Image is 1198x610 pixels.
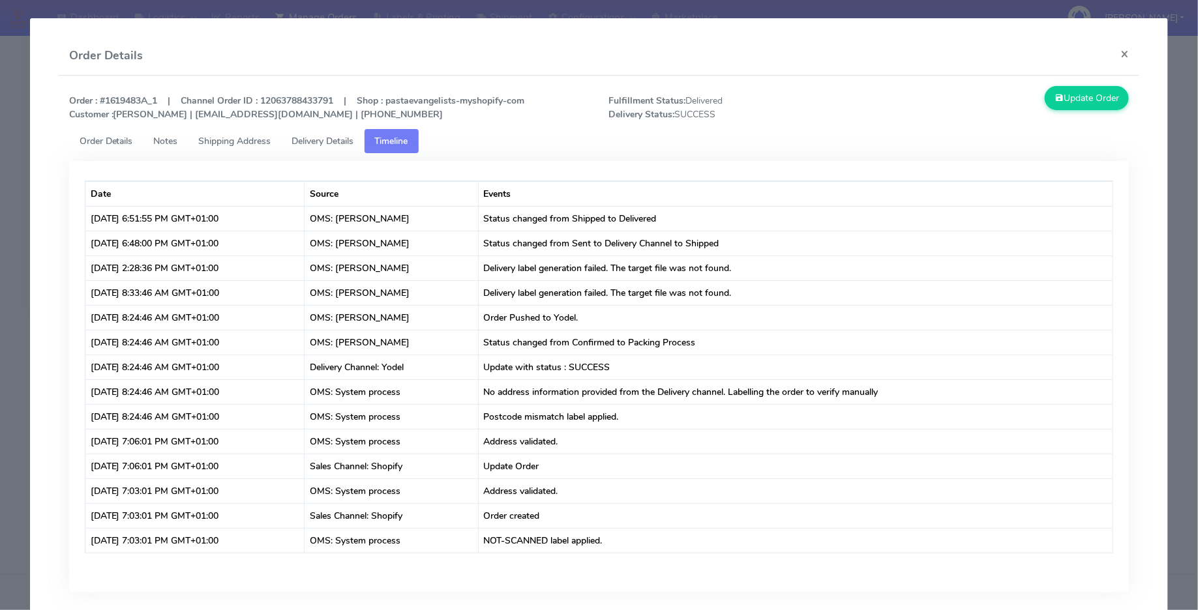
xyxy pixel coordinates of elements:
[599,94,869,121] span: Delivered SUCCESS
[479,379,1113,404] td: No address information provided from the Delivery channel. Labelling the order to verify manually
[479,478,1113,503] td: Address validated.
[479,454,1113,478] td: Update Order
[85,478,305,503] td: [DATE] 7:03:01 PM GMT+01:00
[305,280,478,305] td: OMS: [PERSON_NAME]
[479,206,1113,231] td: Status changed from Shipped to Delivered
[479,404,1113,429] td: Postcode mismatch label applied.
[85,206,305,231] td: [DATE] 6:51:55 PM GMT+01:00
[85,404,305,429] td: [DATE] 8:24:46 AM GMT+01:00
[85,181,305,206] th: Date
[69,129,1130,153] ul: Tabs
[305,231,478,255] td: OMS: [PERSON_NAME]
[305,379,478,404] td: OMS: System process
[85,503,305,528] td: [DATE] 7:03:01 PM GMT+01:00
[479,503,1113,528] td: Order created
[85,305,305,330] td: [DATE] 8:24:46 AM GMT+01:00
[479,528,1113,553] td: NOT-SCANNED label applied.
[375,135,408,147] span: Timeline
[1110,36,1139,71] button: Close
[305,503,478,528] td: Sales Channel: Shopify
[479,330,1113,355] td: Status changed from Confirmed to Packing Process
[154,135,178,147] span: Notes
[85,454,305,478] td: [DATE] 7:06:01 PM GMT+01:00
[69,108,113,121] strong: Customer :
[85,528,305,553] td: [DATE] 7:03:01 PM GMT+01:00
[85,355,305,379] td: [DATE] 8:24:46 AM GMT+01:00
[292,135,354,147] span: Delivery Details
[608,108,674,121] strong: Delivery Status:
[305,528,478,553] td: OMS: System process
[199,135,271,147] span: Shipping Address
[479,355,1113,379] td: Update with status : SUCCESS
[85,280,305,305] td: [DATE] 8:33:46 AM GMT+01:00
[479,280,1113,305] td: Delivery label generation failed. The target file was not found.
[69,94,525,121] strong: Order : #1619483A_1 | Channel Order ID : 12063788433791 | Shop : pastaevangelists-myshopify-com [...
[479,231,1113,255] td: Status changed from Sent to Delivery Channel to Shipped
[305,305,478,330] td: OMS: [PERSON_NAME]
[85,330,305,355] td: [DATE] 8:24:46 AM GMT+01:00
[305,404,478,429] td: OMS: System process
[305,206,478,231] td: OMS: [PERSON_NAME]
[479,429,1113,454] td: Address validated.
[1045,86,1130,110] button: Update Order
[305,181,478,206] th: Source
[305,355,478,379] td: Delivery Channel: Yodel
[305,429,478,454] td: OMS: System process
[305,478,478,503] td: OMS: System process
[479,181,1113,206] th: Events
[305,255,478,280] td: OMS: [PERSON_NAME]
[479,255,1113,280] td: Delivery label generation failed. The target file was not found.
[69,47,143,65] h4: Order Details
[85,429,305,454] td: [DATE] 7:06:01 PM GMT+01:00
[305,330,478,355] td: OMS: [PERSON_NAME]
[85,379,305,404] td: [DATE] 8:24:46 AM GMT+01:00
[80,135,133,147] span: Order Details
[85,255,305,280] td: [DATE] 2:28:36 PM GMT+01:00
[85,231,305,255] td: [DATE] 6:48:00 PM GMT+01:00
[305,454,478,478] td: Sales Channel: Shopify
[479,305,1113,330] td: Order Pushed to Yodel.
[608,94,685,107] strong: Fulfillment Status:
